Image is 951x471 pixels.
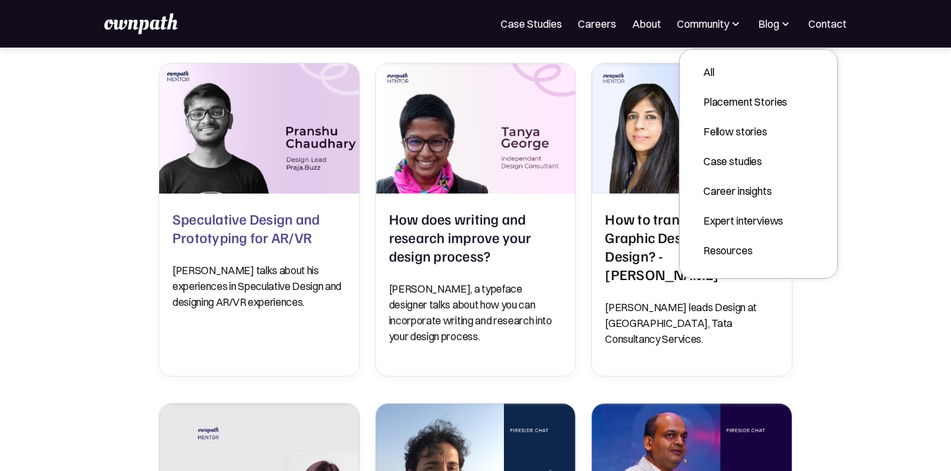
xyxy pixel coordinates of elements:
a: Case Studies [501,16,562,32]
h2: How does writing and research improve your design process? [389,209,563,265]
a: How to transition from Graphic Design to Product Design? - Lakshmi DeshpandeHow to transition fro... [591,63,792,377]
div: Blog [758,16,779,32]
p: [PERSON_NAME], a typeface designer talks about how you can incorporate writing and research into ... [389,281,563,344]
div: Community [677,16,742,32]
p: [PERSON_NAME] leads Design at [GEOGRAPHIC_DATA], Tata Consultancy Services. [605,299,779,347]
a: Fellow stories [693,120,798,143]
a: Expert interviews [693,209,798,233]
div: All [703,64,787,80]
a: Placement Stories [693,90,798,114]
div: Case studies [703,153,787,169]
a: Resources [693,238,798,262]
div: Placement Stories [703,94,787,110]
div: Resources [703,242,787,258]
a: Careers [578,16,616,32]
p: [PERSON_NAME] talks about his experiences in Speculative Design and designing AR/VR experiences. [172,262,346,310]
div: Expert interviews [703,213,787,229]
div: Career insights [703,183,787,199]
a: Contact [808,16,847,32]
img: How does writing and research improve your design process? [376,63,576,194]
h2: Speculative Design and Prototyping for AR/VR [172,209,346,246]
div: Blog [758,16,792,32]
a: About [632,16,661,32]
a: All [693,60,798,84]
img: How to transition from Graphic Design to Product Design? - Lakshmi Deshpande [592,63,792,194]
a: Case studies [693,149,798,173]
img: Speculative Design and Prototyping for AR/VR [155,61,363,196]
a: How does writing and research improve your design process?How does writing and research improve y... [375,63,577,377]
div: Fellow stories [703,124,787,139]
div: Community [677,16,729,32]
nav: Blog [679,49,838,279]
a: Career insights [693,179,798,203]
h2: How to transition from Graphic Design to Product Design? - [PERSON_NAME] [605,209,779,283]
a: Speculative Design and Prototyping for AR/VRSpeculative Design and Prototyping for AR/VR[PERSON_N... [158,63,360,377]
